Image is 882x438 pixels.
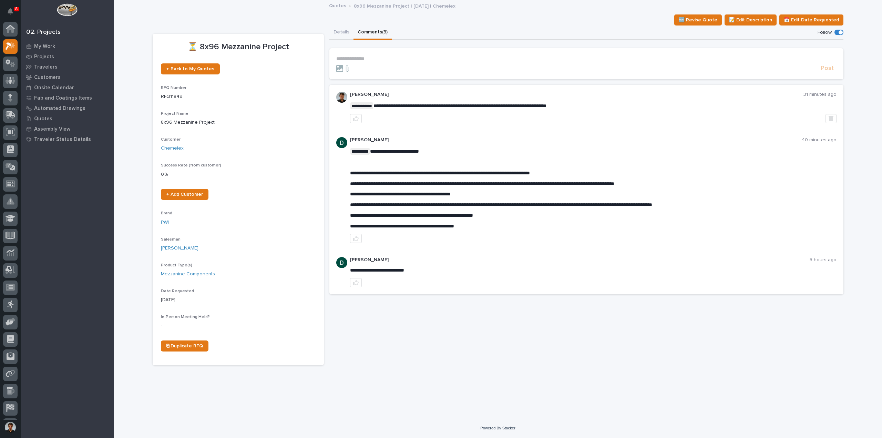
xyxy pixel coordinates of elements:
[161,171,316,178] p: 0 %
[21,134,114,144] a: Traveler Status Details
[34,126,70,132] p: Assembly View
[161,42,316,52] p: ⏳ 8x96 Mezzanine Project
[34,136,91,143] p: Traveler Status Details
[34,74,61,81] p: Customers
[161,211,172,215] span: Brand
[679,16,717,24] span: 🆕 Revise Quote
[161,163,221,167] span: Success Rate (from customer)
[34,64,58,70] p: Travelers
[725,14,777,26] button: 📝 Edit Description
[34,43,55,50] p: My Work
[21,93,114,103] a: Fab and Coatings Items
[818,64,837,72] button: Post
[161,340,208,352] a: ⎘ Duplicate RFQ
[57,3,77,16] img: Workspace Logo
[166,344,203,348] span: ⎘ Duplicate RFQ
[803,92,837,98] p: 31 minutes ago
[26,29,61,36] div: 02. Projects
[818,30,832,35] p: Follow
[34,95,92,101] p: Fab and Coatings Items
[161,296,316,304] p: [DATE]
[810,257,837,263] p: 5 hours ago
[21,41,114,51] a: My Work
[729,16,772,24] span: 📝 Edit Description
[161,137,181,142] span: Customer
[3,420,18,435] button: users-avatar
[161,271,215,278] a: Mezzanine Components
[21,51,114,62] a: Projects
[34,85,74,91] p: Onsite Calendar
[350,278,362,287] button: like this post
[161,86,186,90] span: RFQ Number
[825,114,837,123] button: Delete post
[336,92,347,103] img: AOh14Gjx62Rlbesu-yIIyH4c_jqdfkUZL5_Os84z4H1p=s96-c
[350,114,362,123] button: like this post
[34,116,52,122] p: Quotes
[821,64,834,72] span: Post
[21,103,114,113] a: Automated Drawings
[674,14,722,26] button: 🆕 Revise Quote
[329,1,346,9] a: Quotes
[161,237,181,242] span: Salesman
[336,257,347,268] img: ACg8ocJgdhFn4UJomsYM_ouCmoNuTXbjHW0N3LU2ED0DpQ4pt1V6hA=s96-c
[161,289,194,293] span: Date Requested
[161,112,188,116] span: Project Name
[350,234,362,243] button: like this post
[3,4,18,19] button: Notifications
[161,219,169,226] a: PWI
[9,8,18,19] div: Notifications8
[161,315,210,319] span: In-Person Meeting Held?
[161,189,208,200] a: + Add Customer
[354,2,455,9] p: 8x96 Mezzanine Project | [DATE] | Chemelex
[350,92,803,98] p: [PERSON_NAME]
[802,137,837,143] p: 40 minutes ago
[353,26,392,40] button: Comments (3)
[329,26,353,40] button: Details
[336,137,347,148] img: ACg8ocJgdhFn4UJomsYM_ouCmoNuTXbjHW0N3LU2ED0DpQ4pt1V6hA=s96-c
[784,16,839,24] span: 📅 Edit Date Requested
[15,7,18,11] p: 8
[480,426,515,430] a: Powered By Stacker
[161,263,192,267] span: Product Type(s)
[350,257,810,263] p: [PERSON_NAME]
[161,63,220,74] a: ← Back to My Quotes
[21,62,114,72] a: Travelers
[21,82,114,93] a: Onsite Calendar
[779,14,843,26] button: 📅 Edit Date Requested
[161,119,316,126] p: 8x96 Mezzanine Project
[34,105,85,112] p: Automated Drawings
[21,113,114,124] a: Quotes
[34,54,54,60] p: Projects
[161,322,316,329] p: -
[166,192,203,197] span: + Add Customer
[21,72,114,82] a: Customers
[161,145,184,152] a: Chemelex
[161,93,316,100] p: RFQ11849
[21,124,114,134] a: Assembly View
[161,245,198,252] a: [PERSON_NAME]
[350,137,802,143] p: [PERSON_NAME]
[166,67,214,71] span: ← Back to My Quotes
